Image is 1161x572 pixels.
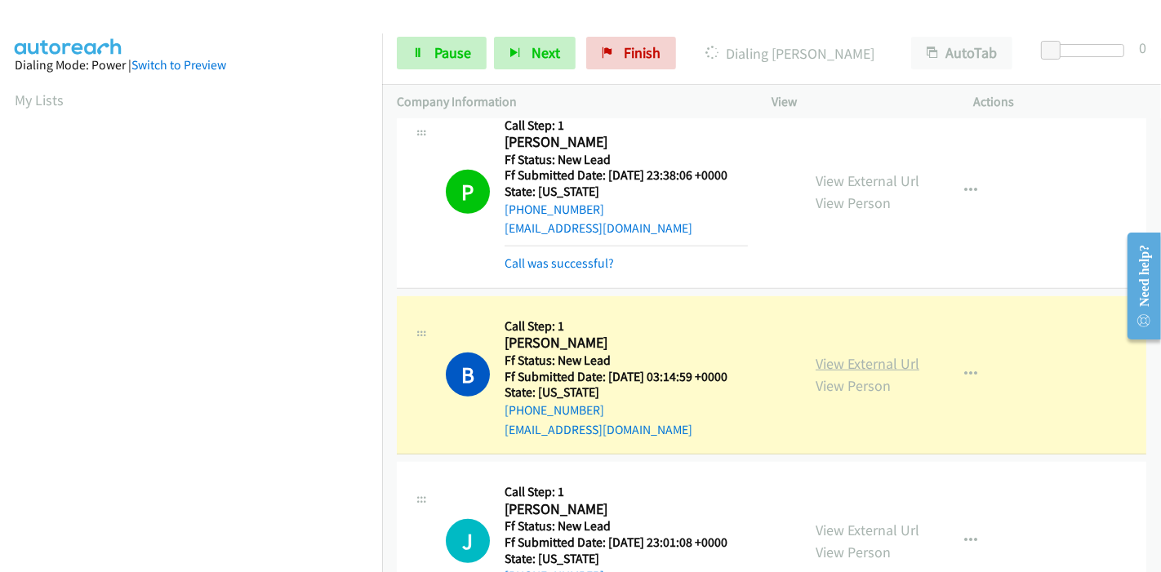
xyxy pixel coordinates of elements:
[434,43,471,62] span: Pause
[505,353,748,369] h5: Ff Status: New Lead
[505,318,748,335] h5: Call Step: 1
[816,543,891,561] a: View Person
[505,384,748,401] h5: State: [US_STATE]
[397,92,742,112] p: Company Information
[505,551,748,567] h5: State: [US_STATE]
[532,43,560,62] span: Next
[446,519,490,563] div: The call is yet to be attempted
[505,402,604,418] a: [PHONE_NUMBER]
[974,92,1147,112] p: Actions
[505,369,748,385] h5: Ff Submitted Date: [DATE] 03:14:59 +0000
[698,42,882,64] p: Dialing [PERSON_NAME]
[1049,44,1124,57] div: Delay between calls (in seconds)
[15,91,64,109] a: My Lists
[1139,37,1146,59] div: 0
[505,500,748,519] h2: [PERSON_NAME]
[505,334,748,353] h2: [PERSON_NAME]
[446,519,490,563] h1: J
[816,193,891,212] a: View Person
[911,37,1012,69] button: AutoTab
[772,92,945,112] p: View
[505,518,748,534] h5: Ff Status: New Lead
[15,55,367,75] div: Dialing Mode: Power |
[397,37,487,69] a: Pause
[505,422,692,437] a: [EMAIL_ADDRESS][DOMAIN_NAME]
[505,202,604,217] a: [PHONE_NUMBER]
[816,376,891,395] a: View Person
[505,534,748,551] h5: Ff Submitted Date: [DATE] 23:01:08 +0000
[505,133,748,152] h2: [PERSON_NAME]
[816,171,919,190] a: View External Url
[816,521,919,539] a: View External Url
[505,255,614,271] a: Call was successful?
[446,170,490,214] h1: P
[624,43,661,62] span: Finish
[505,220,692,236] a: [EMAIL_ADDRESS][DOMAIN_NAME]
[494,37,576,69] button: Next
[505,184,748,200] h5: State: [US_STATE]
[505,167,748,184] h5: Ff Submitted Date: [DATE] 23:38:06 +0000
[1114,221,1161,351] iframe: Resource Center
[505,152,748,168] h5: Ff Status: New Lead
[505,118,748,134] h5: Call Step: 1
[446,353,490,397] h1: B
[586,37,676,69] a: Finish
[816,354,919,373] a: View External Url
[505,484,748,500] h5: Call Step: 1
[131,57,226,73] a: Switch to Preview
